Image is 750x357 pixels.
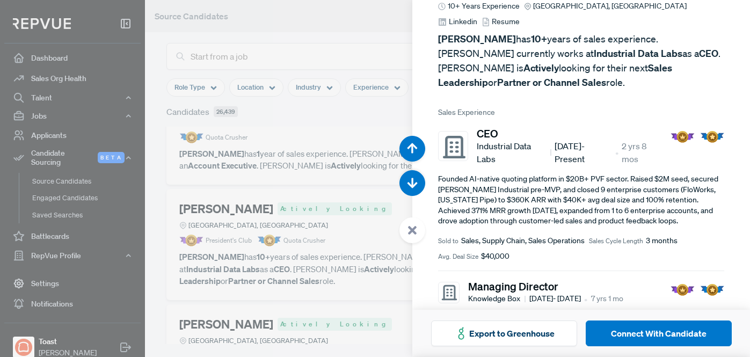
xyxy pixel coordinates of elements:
strong: Actively [523,62,559,74]
strong: Partner or Channel Sales [497,76,606,89]
article: • [584,293,587,305]
h5: CEO [477,127,662,140]
a: Linkedin [438,16,477,27]
span: 3 months [646,235,678,246]
article: • [615,146,618,159]
span: [GEOGRAPHIC_DATA], [GEOGRAPHIC_DATA] [533,1,687,12]
h5: Managing Director [468,280,623,293]
strong: [PERSON_NAME] [438,33,516,45]
span: [DATE] - [DATE] [529,293,581,304]
span: 10+ Years Experience [448,1,520,12]
img: Quota Badge [700,131,724,143]
p: has years of sales experience. [PERSON_NAME] currently works at as a . [PERSON_NAME] is looking f... [438,32,724,90]
span: Sales Experience [438,107,724,118]
span: [DATE] - Present [555,140,612,165]
img: President Badge [671,131,695,143]
span: Resume [492,16,520,27]
img: Quota Badge [700,284,724,296]
span: Linkedin [449,16,477,27]
span: 7 yrs 1 mo [591,293,623,304]
strong: 10+ [531,33,547,45]
span: Industrial Data Labs [477,140,551,165]
span: Sold to [438,236,458,246]
span: Avg. Deal Size [438,252,478,261]
button: Connect With Candidate [586,320,732,346]
span: 2 yrs 8 mos [622,140,662,165]
a: Resume [482,16,520,27]
p: Founded AI-native quoting platform in $20B+ PVF sector. Raised $2M seed, secured [PERSON_NAME] In... [438,174,724,227]
span: Sales Cycle Length [589,236,643,246]
img: President Badge [671,284,695,296]
span: $40,000 [481,251,509,262]
button: Export to Greenhouse [431,320,577,346]
strong: CEO [699,47,718,60]
span: Sales, Supply Chain, Sales Operations [461,235,585,246]
strong: Industrial Data Labs [594,47,682,60]
span: Knowledge Box [468,293,526,304]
